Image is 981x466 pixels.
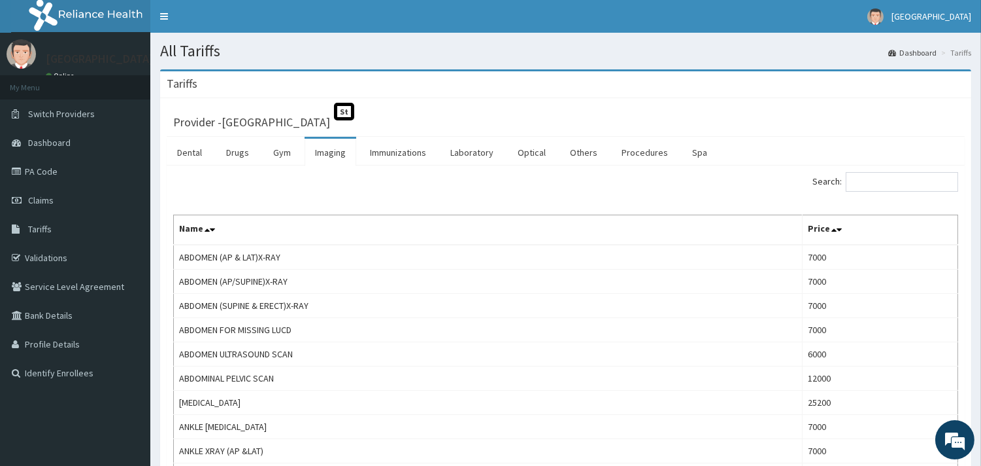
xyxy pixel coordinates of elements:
[46,71,77,81] a: Online
[214,7,246,38] div: Minimize live chat window
[803,415,958,439] td: 7000
[263,139,301,166] a: Gym
[28,108,95,120] span: Switch Providers
[28,194,54,206] span: Claims
[803,215,958,245] th: Price
[507,139,556,166] a: Optical
[803,294,958,318] td: 7000
[174,215,803,245] th: Name
[812,172,958,192] label: Search:
[167,139,212,166] a: Dental
[803,342,958,367] td: 6000
[803,245,958,270] td: 7000
[888,47,937,58] a: Dashboard
[174,342,803,367] td: ABDOMEN ULTRASOUND SCAN
[334,103,354,120] span: St
[167,78,197,90] h3: Tariffs
[173,116,330,128] h3: Provider - [GEOGRAPHIC_DATA]
[46,53,154,65] p: [GEOGRAPHIC_DATA]
[440,139,504,166] a: Laboratory
[938,47,971,58] li: Tariffs
[891,10,971,22] span: [GEOGRAPHIC_DATA]
[174,245,803,270] td: ABDOMEN (AP & LAT)X-RAY
[846,172,958,192] input: Search:
[7,319,249,365] textarea: Type your message and hit 'Enter'
[611,139,678,166] a: Procedures
[28,223,52,235] span: Tariffs
[174,367,803,391] td: ABDOMINAL PELVIC SCAN
[803,318,958,342] td: 7000
[28,137,71,149] span: Dashboard
[559,139,608,166] a: Others
[682,139,718,166] a: Spa
[68,73,220,90] div: Chat with us now
[803,391,958,415] td: 25200
[174,318,803,342] td: ABDOMEN FOR MISSING LUCD
[174,391,803,415] td: [MEDICAL_DATA]
[867,9,884,25] img: User Image
[803,367,958,391] td: 12000
[305,139,356,166] a: Imaging
[7,39,36,69] img: User Image
[76,146,180,278] span: We're online!
[174,439,803,463] td: ANKLE XRAY (AP &LAT)
[359,139,437,166] a: Immunizations
[803,439,958,463] td: 7000
[174,294,803,318] td: ABDOMEN (SUPINE & ERECT)X-RAY
[24,65,53,98] img: d_794563401_company_1708531726252_794563401
[803,270,958,294] td: 7000
[216,139,259,166] a: Drugs
[174,270,803,294] td: ABDOMEN (AP/SUPINE)X-RAY
[174,415,803,439] td: ANKLE [MEDICAL_DATA]
[160,43,971,60] h1: All Tariffs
